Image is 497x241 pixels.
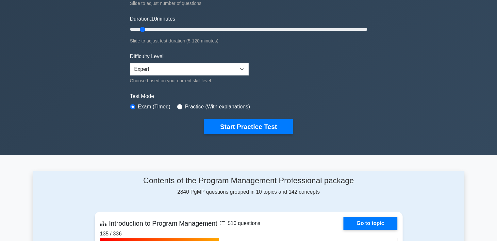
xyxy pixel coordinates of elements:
[130,92,367,100] label: Test Mode
[130,53,164,60] label: Difficulty Level
[95,176,403,196] div: 2840 PgMP questions grouped in 10 topics and 142 concepts
[130,15,175,23] label: Duration: minutes
[151,16,157,22] span: 10
[130,77,249,85] div: Choose based on your current skill level
[343,217,397,230] a: Go to topic
[130,37,367,45] div: Slide to adjust test duration (5-120 minutes)
[95,176,403,185] h4: Contents of the Program Management Professional package
[138,103,171,111] label: Exam (Timed)
[204,119,292,134] button: Start Practice Test
[185,103,250,111] label: Practice (With explanations)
